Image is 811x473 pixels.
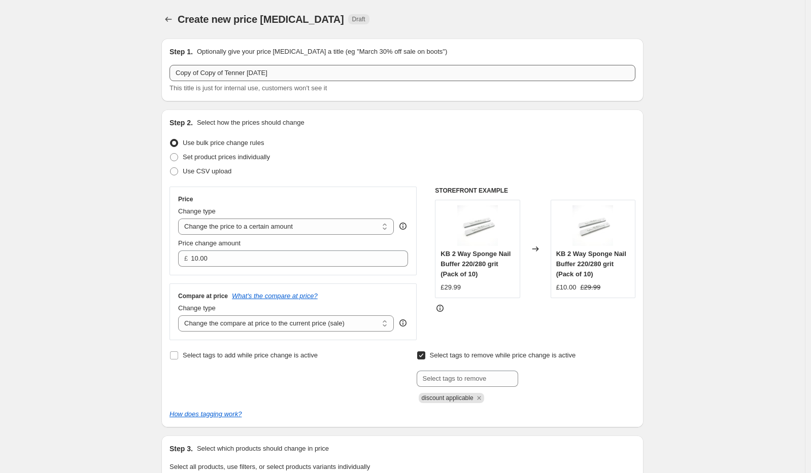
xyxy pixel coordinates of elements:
input: Select tags to remove [417,371,518,387]
button: Price change jobs [161,12,176,26]
span: Select tags to remove while price change is active [430,351,576,359]
div: help [398,221,408,231]
span: Change type [178,304,216,312]
div: £10.00 [556,282,577,293]
span: Change type [178,207,216,215]
button: What's the compare at price? [232,292,318,300]
input: 30% off holiday sale [170,65,635,81]
span: Price change amount [178,239,241,247]
div: help [398,318,408,328]
button: Remove discount applicable [475,393,484,403]
span: KB 2 Way Sponge Nail Buffer 220/280 grit (Pack of 10) [556,250,626,278]
span: Draft [352,15,365,23]
span: discount applicable [422,394,474,402]
h3: Price [178,195,193,203]
span: Use CSV upload [183,167,231,175]
h2: Step 2. [170,118,193,128]
input: 80.00 [191,250,392,267]
span: Set product prices individually [183,153,270,161]
p: Optionally give your price [MEDICAL_DATA] a title (eg "March 30% off sale on boots") [197,47,447,57]
strike: £29.99 [580,282,600,293]
img: SpongeFile4_80x.jpg [457,205,498,246]
span: Select all products, use filters, or select products variants individually [170,463,370,470]
img: SpongeFile4_80x.jpg [572,205,613,246]
span: Use bulk price change rules [183,139,264,147]
h3: Compare at price [178,292,228,300]
h2: Step 3. [170,444,193,454]
span: Select tags to add while price change is active [183,351,318,359]
p: Select which products should change in price [197,444,329,454]
p: Select how the prices should change [197,118,305,128]
h2: Step 1. [170,47,193,57]
span: This title is just for internal use, customers won't see it [170,84,327,92]
h6: STOREFRONT EXAMPLE [435,187,635,195]
div: £29.99 [441,282,461,293]
span: Create new price [MEDICAL_DATA] [178,14,344,25]
span: £ [184,254,188,262]
span: KB 2 Way Sponge Nail Buffer 220/280 grit (Pack of 10) [441,250,511,278]
a: How does tagging work? [170,410,242,418]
